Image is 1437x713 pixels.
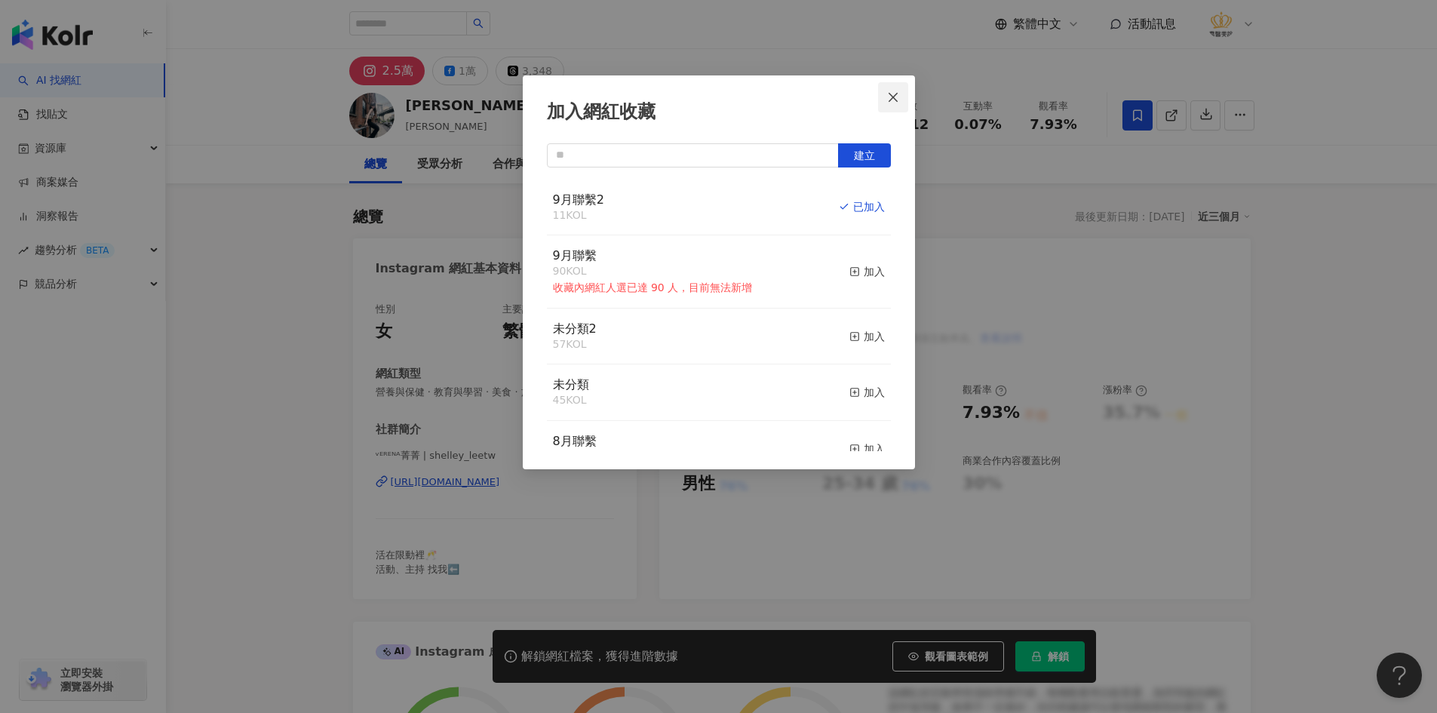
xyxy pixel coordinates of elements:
[553,323,597,335] a: 未分類2
[547,100,891,125] div: 加入網紅收藏
[849,433,885,465] button: 加入
[553,379,589,391] a: 未分類
[849,263,885,280] div: 加入
[553,377,589,392] span: 未分類
[878,82,908,112] button: Close
[849,376,885,408] button: 加入
[849,321,885,352] button: 加入
[553,450,597,465] div: 43 KOL
[854,149,875,161] span: 建立
[553,393,589,408] div: 45 KOL
[553,321,597,336] span: 未分類2
[553,281,753,293] span: 收藏內網紅人選已達 90 人，目前無法新增
[553,192,604,207] span: 9月聯繫2
[849,328,885,345] div: 加入
[553,337,597,352] div: 57 KOL
[553,434,597,448] span: 8月聯繫
[553,250,597,262] a: 9月聯繫
[849,247,885,296] button: 加入
[849,384,885,401] div: 加入
[839,198,885,215] div: 已加入
[839,192,885,223] button: 已加入
[849,441,885,457] div: 加入
[553,248,597,263] span: 9月聯繫
[553,264,753,279] div: 90 KOL
[553,208,604,223] div: 11 KOL
[553,194,604,206] a: 9月聯繫2
[838,143,891,167] button: 建立
[887,91,899,103] span: close
[553,435,597,447] a: 8月聯繫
